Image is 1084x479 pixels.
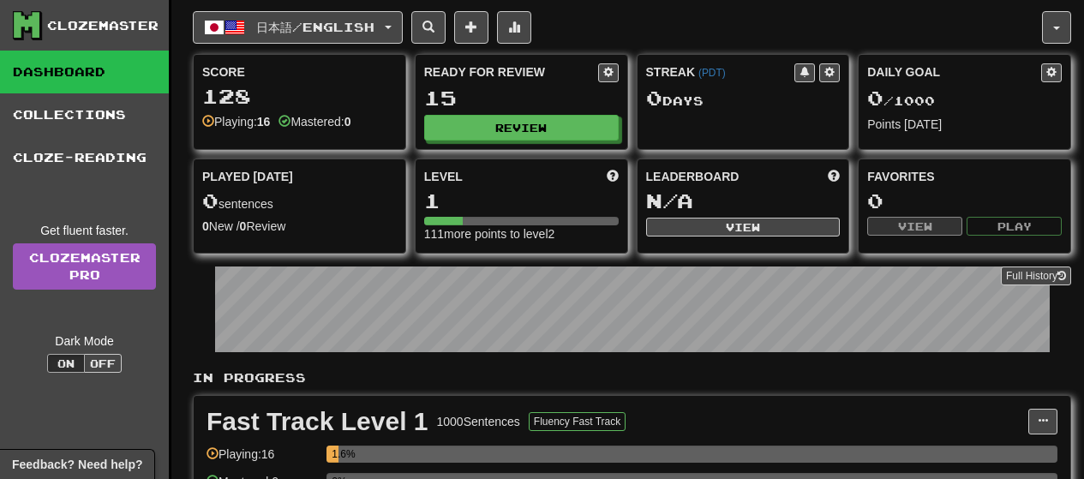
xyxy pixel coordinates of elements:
[646,168,740,185] span: Leaderboard
[607,168,619,185] span: Score more points to level up
[424,87,619,109] div: 15
[344,115,351,129] strong: 0
[278,113,350,130] div: Mastered:
[202,86,397,107] div: 128
[202,113,270,130] div: Playing:
[497,11,531,44] button: More stats
[13,222,156,239] div: Get fluent faster.
[424,190,619,212] div: 1
[202,189,219,213] span: 0
[84,354,122,373] button: Off
[867,93,935,108] span: / 1000
[13,332,156,350] div: Dark Mode
[12,456,142,473] span: Open feedback widget
[867,116,1062,133] div: Points [DATE]
[424,225,619,242] div: 111 more points to level 2
[332,446,338,463] div: 1.6%
[967,217,1062,236] button: Play
[646,87,841,110] div: Day s
[646,189,693,213] span: N/A
[867,86,883,110] span: 0
[47,17,159,34] div: Clozemaster
[867,63,1041,82] div: Daily Goal
[411,11,446,44] button: Search sentences
[867,168,1062,185] div: Favorites
[529,412,626,431] button: Fluency Fast Track
[698,67,726,79] a: (PDT)
[207,446,318,474] div: Playing: 16
[646,218,841,237] button: View
[47,354,85,373] button: On
[437,413,520,430] div: 1000 Sentences
[193,11,403,44] button: 日本語/English
[424,168,463,185] span: Level
[424,63,598,81] div: Ready for Review
[202,218,397,235] div: New / Review
[867,217,962,236] button: View
[646,63,795,81] div: Streak
[13,243,156,290] a: ClozemasterPro
[240,219,247,233] strong: 0
[202,63,397,81] div: Score
[454,11,488,44] button: Add sentence to collection
[256,20,374,34] span: 日本語 / English
[207,409,428,434] div: Fast Track Level 1
[828,168,840,185] span: This week in points, UTC
[202,190,397,213] div: sentences
[867,190,1062,212] div: 0
[257,115,271,129] strong: 16
[202,168,293,185] span: Played [DATE]
[193,369,1071,386] p: In Progress
[202,219,209,233] strong: 0
[646,86,662,110] span: 0
[424,115,619,141] button: Review
[1001,266,1071,285] button: Full History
